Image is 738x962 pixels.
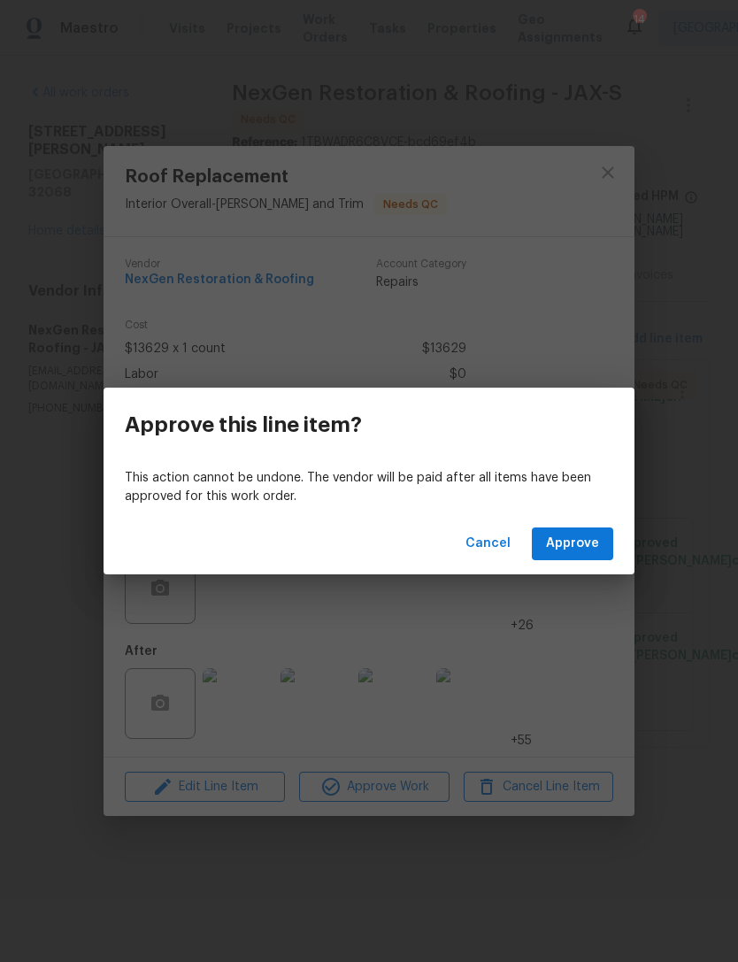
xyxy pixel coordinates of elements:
[465,533,511,555] span: Cancel
[125,469,613,506] p: This action cannot be undone. The vendor will be paid after all items have been approved for this...
[125,412,362,437] h3: Approve this line item?
[458,527,518,560] button: Cancel
[532,527,613,560] button: Approve
[546,533,599,555] span: Approve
